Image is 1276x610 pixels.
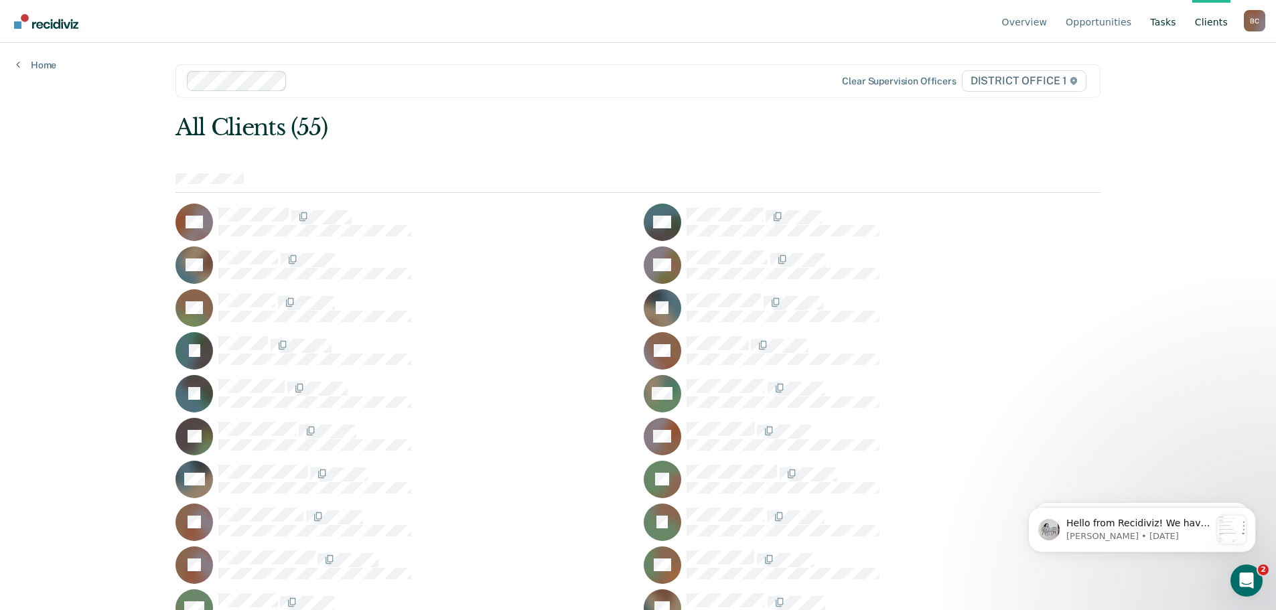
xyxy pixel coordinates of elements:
span: 2 [1258,564,1269,575]
img: Recidiviz [14,14,78,29]
button: Profile dropdown button [1244,10,1265,31]
a: Home [16,59,56,71]
p: Message from Kim, sent 3d ago [58,50,203,62]
span: Hello from Recidiviz! We have some exciting news. Officers will now have their own Overview page ... [58,37,202,474]
iframe: Intercom live chat [1230,564,1263,597]
div: All Clients (55) [175,114,916,141]
div: Clear supervision officers [842,76,956,87]
iframe: Intercom notifications message [1008,480,1276,574]
div: B C [1244,10,1265,31]
span: DISTRICT OFFICE 1 [962,70,1086,92]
